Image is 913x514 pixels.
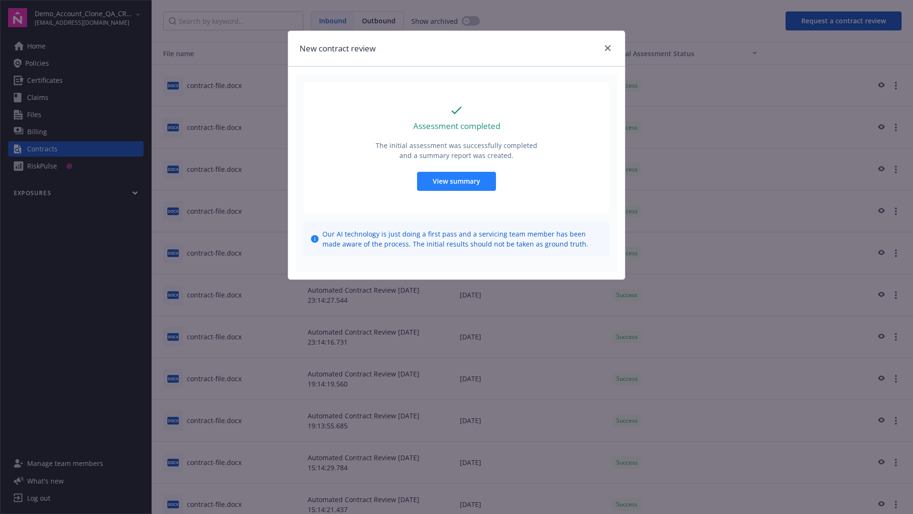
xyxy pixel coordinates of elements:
[413,120,500,132] p: Assessment completed
[375,140,538,160] p: The initial assessment was successfully completed and a summary report was created.
[433,177,480,186] span: View summary
[322,229,602,249] span: Our AI technology is just doing a first pass and a servicing team member has been made aware of t...
[602,42,613,54] a: close
[300,42,376,55] h1: New contract review
[417,172,496,191] button: View summary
